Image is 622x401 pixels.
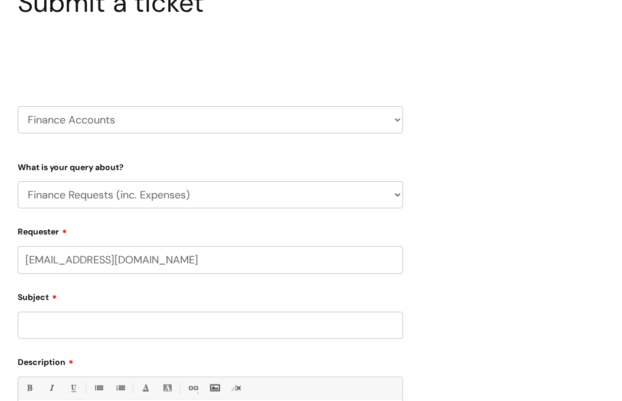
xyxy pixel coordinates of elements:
[185,381,200,396] a: Link
[22,381,37,396] a: Bold (Ctrl-B)
[229,381,244,396] a: Remove formatting (Ctrl-\)
[18,288,403,302] label: Subject
[18,160,403,172] label: What is your query about?
[18,223,403,237] label: Requester
[207,381,222,396] a: Insert Image...
[44,381,58,396] a: Italic (Ctrl-I)
[91,381,106,396] a: • Unordered List (Ctrl-Shift-7)
[113,381,127,396] a: 1. Ordered List (Ctrl-Shift-8)
[160,381,175,396] a: Back Color
[18,246,403,273] input: Email
[18,46,403,68] h2: Select issue type
[66,381,80,396] a: Underline(Ctrl-U)
[18,353,403,367] label: Description
[138,381,153,396] a: Font Color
